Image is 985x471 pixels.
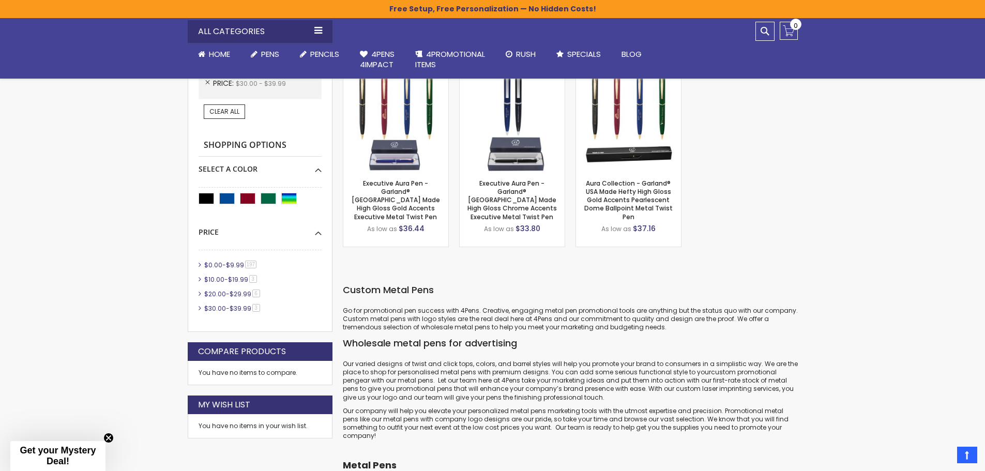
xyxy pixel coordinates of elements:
[209,49,230,59] span: Home
[343,67,448,172] img: Executive Aura Pen - Garland® USA Made High Gloss Gold Accents Executive Metal Twist Pen
[343,284,798,296] h3: Custom Metal Pens
[188,43,240,66] a: Home
[252,304,260,312] span: 3
[794,21,798,31] span: 0
[199,157,322,174] div: Select A Color
[204,275,224,284] span: $10.00
[352,179,440,221] a: Executive Aura Pen - Garland® [GEOGRAPHIC_DATA] Made High Gloss Gold Accents Executive Metal Twis...
[202,304,264,313] a: $30.00-$39.993
[516,49,536,59] span: Rush
[249,275,257,283] span: 3
[601,224,631,233] span: As low as
[204,304,226,313] span: $30.00
[310,49,339,59] span: Pencils
[199,422,322,430] div: You have no items in your wish list.
[213,78,236,88] span: Price
[290,43,350,66] a: Pencils
[343,307,798,332] p: Go for promotional pen success with 4Pens. Creative, engaging metal pen promotional tools are any...
[204,104,245,119] a: Clear All
[228,275,248,284] span: $19.99
[20,445,96,466] span: Get your Mystery Deal!
[567,49,601,59] span: Specials
[460,67,565,172] img: Executive Aura Pen - Garland® USA Made High Gloss Chrome Accents Executive Metal Twist Pen
[202,290,264,298] a: $20.00-$29.996
[198,346,286,357] strong: Compare Products
[10,441,105,471] div: Get your Mystery Deal!Close teaser
[633,223,656,234] span: $37.16
[188,20,332,43] div: All Categories
[245,261,257,268] span: 197
[199,134,322,157] strong: Shopping Options
[611,43,652,66] a: Blog
[188,361,332,385] div: You have no items to compare.
[230,290,251,298] span: $29.99
[343,407,798,440] p: Our company will help you elevate your personalized metal pens marketing tools with the utmost ex...
[261,49,279,59] span: Pens
[202,261,261,269] a: $0.00-$9.99197
[343,337,798,350] h3: Wholesale metal pens for advertising
[202,275,261,284] a: $10.00-$19.993
[199,220,322,237] div: Price
[584,179,673,221] a: Aura Collection - Garland® USA Made Hefty High Gloss Gold Accents Pearlescent Dome Ballpoint Meta...
[236,79,286,88] span: $30.00 - $39.99
[622,49,642,59] span: Blog
[230,304,251,313] span: $39.99
[204,261,222,269] span: $0.00
[204,290,226,298] span: $20.00
[495,43,546,66] a: Rush
[209,107,239,116] span: Clear All
[780,22,798,40] a: 0
[252,290,260,297] span: 6
[343,360,798,402] p: Our varied designs of twist and click tops, colors, and barrel styles will help you promote your ...
[467,179,557,221] a: Executive Aura Pen - Garland® [GEOGRAPHIC_DATA] Made High Gloss Chrome Accents Executive Metal Tw...
[516,223,540,234] span: $33.80
[103,433,114,443] button: Close teaser
[367,224,397,233] span: As low as
[399,223,425,234] span: $36.44
[576,67,681,172] img: Aura Collection - Garland® USA Made Hefty High Gloss Gold Accents Pearlescent Dome Ballpoint Meta...
[405,43,495,77] a: 4PROMOTIONALITEMS
[350,43,405,77] a: 4Pens4impact
[198,399,250,411] strong: My Wish List
[226,261,244,269] span: $9.99
[360,49,395,70] span: 4Pens 4impact
[415,49,485,70] span: 4PROMOTIONAL ITEMS
[240,43,290,66] a: Pens
[546,43,611,66] a: Specials
[484,224,514,233] span: As low as
[343,368,777,385] a: custom promotional pen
